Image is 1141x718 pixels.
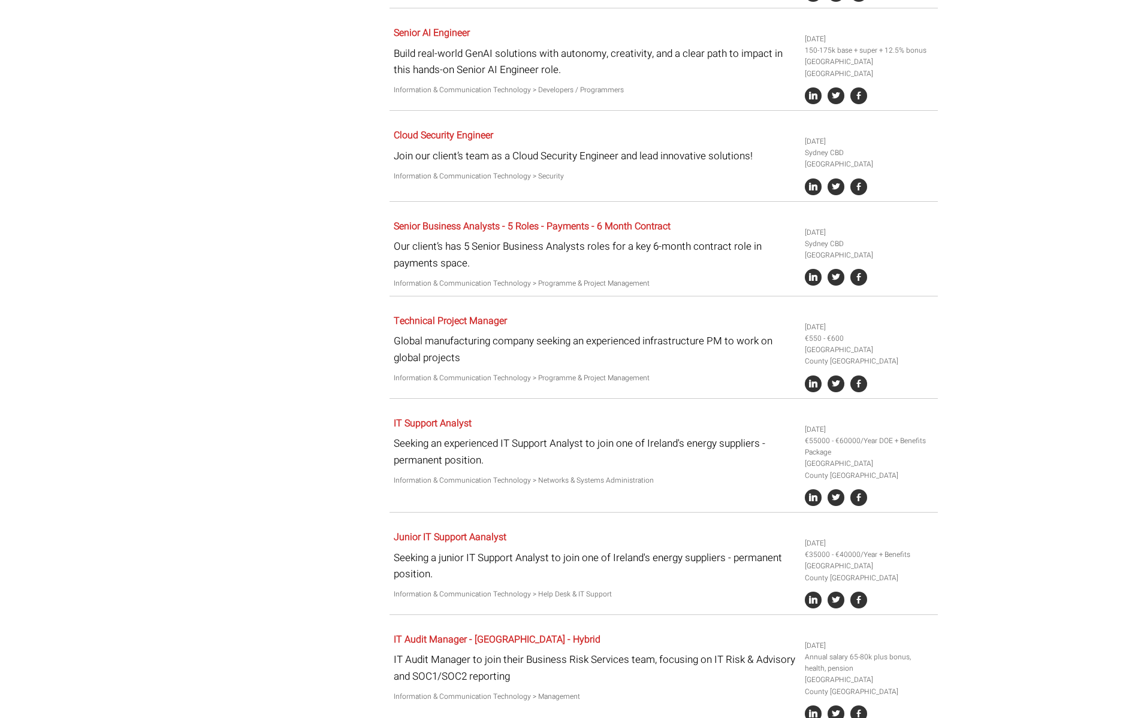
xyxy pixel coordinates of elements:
[805,34,933,45] li: [DATE]
[394,333,796,365] p: Global manufacturing company seeking an experienced infrastructure PM to work on global projects
[394,219,671,234] a: Senior Business Analysts - 5 Roles - Payments - 6 Month Contract
[394,589,796,600] p: Information & Communication Technology > Help Desk & IT Support
[805,549,933,561] li: €35000 - €40000/Year + Benefits
[805,56,933,79] li: [GEOGRAPHIC_DATA] [GEOGRAPHIC_DATA]
[805,147,933,170] li: Sydney CBD [GEOGRAPHIC_DATA]
[805,136,933,147] li: [DATE]
[394,372,796,384] p: Information & Communication Technology > Programme & Project Management
[805,45,933,56] li: 150-175k base + super + 12.5% bonus
[394,26,470,40] a: Senior AI Engineer
[805,561,933,583] li: [GEOGRAPHIC_DATA] County [GEOGRAPHIC_DATA]
[394,435,796,468] p: Seeking an experienced IT Support Analyst to join one of Ireland's energy suppliers - permanent p...
[805,538,933,549] li: [DATE]
[805,458,933,481] li: [GEOGRAPHIC_DATA] County [GEOGRAPHIC_DATA]
[805,322,933,333] li: [DATE]
[394,530,506,544] a: Junior IT Support Aanalyst
[394,128,493,143] a: Cloud Security Engineer
[394,148,796,164] p: Join our client’s team as a Cloud Security Engineer and lead innovative solutions!
[394,416,472,431] a: IT Support Analyst
[394,84,796,96] p: Information & Communication Technology > Developers / Programmers
[805,344,933,367] li: [GEOGRAPHIC_DATA] County [GEOGRAPHIC_DATA]
[394,475,796,486] p: Information & Communication Technology > Networks & Systems Administration
[394,314,507,328] a: Technical Project Manager
[805,424,933,435] li: [DATE]
[805,227,933,238] li: [DATE]
[805,640,933,652] li: [DATE]
[805,238,933,261] li: Sydney CBD [GEOGRAPHIC_DATA]
[394,652,796,684] p: IT Audit Manager to join their Business Risk Services team, focusing on IT Risk & Advisory and SO...
[394,171,796,182] p: Information & Communication Technology > Security
[394,691,796,702] p: Information & Communication Technology > Management
[805,435,933,458] li: €55000 - €60000/Year DOE + Benefits Package
[805,674,933,697] li: [GEOGRAPHIC_DATA] County [GEOGRAPHIC_DATA]
[394,278,796,289] p: Information & Communication Technology > Programme & Project Management
[805,333,933,344] li: €550 - €600
[394,550,796,582] p: Seeking a junior IT Support Analyst to join one of Ireland's energy suppliers - permanent position.
[394,46,796,78] p: Build real-world GenAI solutions with autonomy, creativity, and a clear path to impact in this ha...
[394,238,796,271] p: Our client’s has 5 Senior Business Analysts roles for a key 6-month contract role in payments space.
[805,652,933,674] li: Annual salary 65-80k plus bonus, health, pension
[394,632,600,647] a: IT Audit Manager - [GEOGRAPHIC_DATA] - Hybrid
